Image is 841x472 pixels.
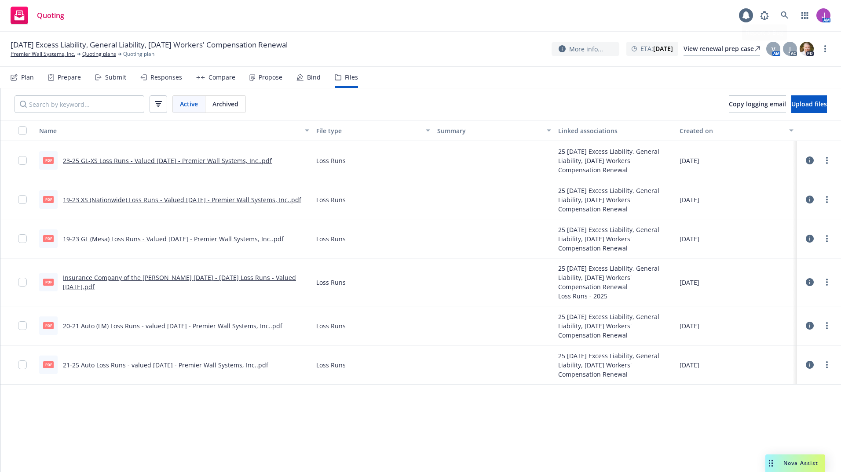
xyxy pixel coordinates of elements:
[63,361,268,369] a: 21-25 Auto Loss Runs - valued [DATE] - Premier Wall Systems, Inc..pdf
[684,42,760,55] div: View renewal prep case
[791,95,827,113] button: Upload files
[772,44,775,54] span: V
[58,74,81,81] div: Prepare
[569,44,603,54] span: More info...
[789,44,791,54] span: J
[39,126,300,135] div: Name
[63,273,296,291] a: Insurance Company of the [PERSON_NAME] [DATE] - [DATE] Loss Runs - Valued [DATE].pdf
[18,234,27,243] input: Toggle Row Selected
[18,195,27,204] input: Toggle Row Selected
[800,42,814,56] img: photo
[680,195,699,204] span: [DATE]
[43,322,54,329] span: pdf
[18,360,27,369] input: Toggle Row Selected
[43,279,54,285] span: pdf
[15,95,144,113] input: Search by keyword...
[437,126,541,135] div: Summary
[558,312,672,340] div: 25 [DATE] Excess Liability, General Liability, [DATE] Workers' Compensation Renewal
[729,100,786,108] span: Copy logging email
[180,99,198,109] span: Active
[63,156,272,165] a: 23-25 GL-XS Loss Runs - Valued [DATE] - Premier Wall Systems, Inc..pdf
[434,120,555,141] button: Summary
[822,320,832,331] a: more
[18,321,27,330] input: Toggle Row Selected
[558,186,672,214] div: 25 [DATE] Excess Liability, General Liability, [DATE] Workers' Compensation Renewal
[123,50,154,58] span: Quoting plan
[816,8,830,22] img: photo
[822,194,832,205] a: more
[316,321,346,330] span: Loss Runs
[316,126,420,135] div: File type
[765,454,776,472] div: Drag to move
[822,277,832,287] a: more
[21,74,34,81] div: Plan
[150,74,182,81] div: Responses
[729,95,786,113] button: Copy logging email
[63,235,284,243] a: 19-23 GL (Mesa) Loss Runs - Valued [DATE] - Premier Wall Systems, Inc..pdf
[316,234,346,243] span: Loss Runs
[316,278,346,287] span: Loss Runs
[558,291,672,301] div: Loss Runs - 2025
[680,321,699,330] span: [DATE]
[36,120,313,141] button: Name
[558,225,672,253] div: 25 [DATE] Excess Liability, General Liability, [DATE] Workers' Compensation Renewal
[676,120,797,141] button: Created on
[680,126,784,135] div: Created on
[313,120,434,141] button: File type
[791,100,827,108] span: Upload files
[316,195,346,204] span: Loss Runs
[18,278,27,287] input: Toggle Row Selected
[7,3,68,28] a: Quoting
[756,7,773,24] a: Report a Bug
[11,40,288,50] span: [DATE] Excess Liability, General Liability, [DATE] Workers' Compensation Renewal
[37,12,64,19] span: Quoting
[316,156,346,165] span: Loss Runs
[11,50,75,58] a: Premier Wall Systems, Inc.
[63,322,282,330] a: 20-21 Auto (LM) Loss Runs - valued [DATE] - Premier Wall Systems, Inc..pdf
[558,351,672,379] div: 25 [DATE] Excess Liability, General Liability, [DATE] Workers' Compensation Renewal
[822,233,832,244] a: more
[776,7,793,24] a: Search
[555,120,676,141] button: Linked associations
[822,155,832,166] a: more
[43,235,54,242] span: pdf
[18,126,27,135] input: Select all
[783,459,818,467] span: Nova Assist
[43,196,54,203] span: pdf
[796,7,814,24] a: Switch app
[345,74,358,81] div: Files
[680,360,699,370] span: [DATE]
[558,264,672,291] div: 25 [DATE] Excess Liability, General Liability, [DATE] Workers' Compensation Renewal
[18,156,27,165] input: Toggle Row Selected
[558,147,672,174] div: 25 [DATE] Excess Liability, General Liability, [DATE] Workers' Compensation Renewal
[765,454,825,472] button: Nova Assist
[105,74,126,81] div: Submit
[259,74,282,81] div: Propose
[82,50,116,58] a: Quoting plans
[316,360,346,370] span: Loss Runs
[680,234,699,243] span: [DATE]
[822,359,832,370] a: more
[552,42,619,56] button: More info...
[684,42,760,56] a: View renewal prep case
[43,361,54,368] span: pdf
[820,44,830,54] a: more
[212,99,238,109] span: Archived
[558,126,672,135] div: Linked associations
[208,74,235,81] div: Compare
[307,74,321,81] div: Bind
[640,44,673,53] span: ETA :
[43,157,54,163] span: pdf
[680,156,699,165] span: [DATE]
[680,278,699,287] span: [DATE]
[653,44,673,53] strong: [DATE]
[63,196,301,204] a: 19-23 XS (Nationwide) Loss Runs - Valued [DATE] - Premier Wall Systems, Inc..pdf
